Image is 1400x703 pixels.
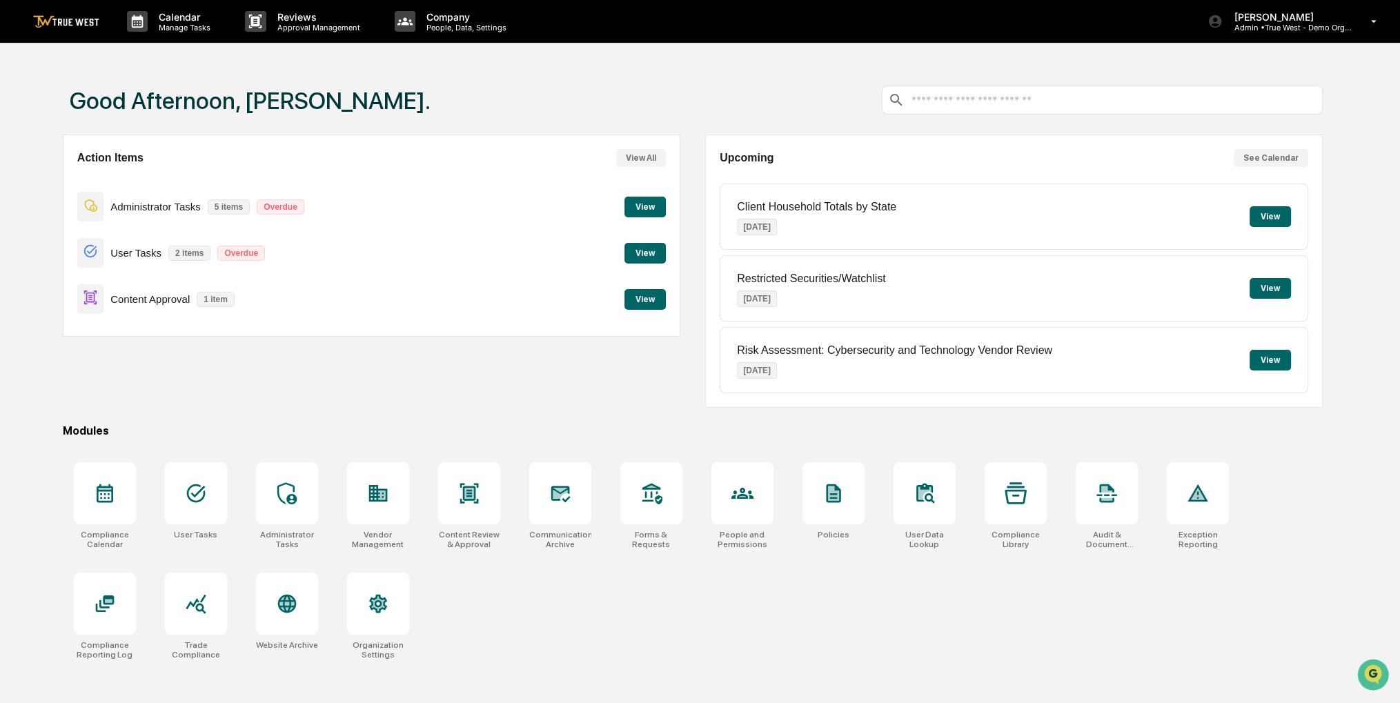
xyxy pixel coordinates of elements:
[1234,149,1308,167] button: See Calendar
[894,530,956,549] div: User Data Lookup
[737,362,777,379] p: [DATE]
[256,640,318,650] div: Website Archive
[14,272,25,283] div: 🔎
[347,640,409,660] div: Organization Settings
[266,11,367,23] p: Reviews
[168,246,210,261] p: 2 items
[122,187,150,198] span: [DATE]
[347,530,409,549] div: Vendor Management
[624,289,666,310] button: View
[624,197,666,217] button: View
[529,530,591,549] div: Communications Archive
[14,174,36,196] img: Sigrid Alegria
[197,292,235,307] p: 1 item
[217,246,265,261] p: Overdue
[1250,350,1291,370] button: View
[77,152,144,164] h2: Action Items
[624,246,666,259] a: View
[1223,23,1351,32] p: Admin • True West - Demo Organization
[438,530,500,549] div: Content Review & Approval
[1250,278,1291,299] button: View
[148,23,217,32] p: Manage Tasks
[115,187,119,198] span: •
[43,187,112,198] span: [PERSON_NAME]
[62,105,226,119] div: Start new chat
[174,530,217,539] div: User Tasks
[33,15,99,28] img: logo
[28,270,87,284] span: Data Lookup
[415,11,513,23] p: Company
[266,23,367,32] p: Approval Management
[1076,530,1138,549] div: Audit & Document Logs
[256,530,318,549] div: Administrator Tasks
[148,11,217,23] p: Calendar
[214,150,251,166] button: See all
[14,28,251,50] p: How can we help?
[28,244,89,258] span: Preclearance
[737,219,777,235] p: [DATE]
[624,292,666,305] a: View
[737,344,1052,357] p: Risk Assessment: Cybersecurity and Technology Vendor Review
[100,246,111,257] div: 🗄️
[616,149,666,167] button: View All
[63,424,1323,437] div: Modules
[8,265,92,290] a: 🔎Data Lookup
[624,199,666,212] a: View
[415,23,513,32] p: People, Data, Settings
[110,247,161,259] p: User Tasks
[257,199,304,215] p: Overdue
[110,293,190,305] p: Content Approval
[235,109,251,126] button: Start new chat
[14,246,25,257] div: 🖐️
[110,201,201,212] p: Administrator Tasks
[620,530,682,549] div: Forms & Requests
[208,199,250,215] p: 5 items
[137,304,167,315] span: Pylon
[985,530,1047,549] div: Compliance Library
[624,243,666,264] button: View
[74,640,136,660] div: Compliance Reporting Log
[62,119,190,130] div: We're available if you need us!
[1250,206,1291,227] button: View
[74,530,136,549] div: Compliance Calendar
[8,239,95,264] a: 🖐️Preclearance
[1356,657,1393,695] iframe: Open customer support
[818,530,849,539] div: Policies
[95,239,177,264] a: 🗄️Attestations
[70,87,431,115] h1: Good Afternoon, [PERSON_NAME].
[737,201,896,213] p: Client Household Totals by State
[1223,11,1351,23] p: [PERSON_NAME]
[737,273,885,285] p: Restricted Securities/Watchlist
[114,244,171,258] span: Attestations
[97,304,167,315] a: Powered byPylon
[14,105,39,130] img: 1746055101610-c473b297-6a78-478c-a979-82029cc54cd1
[165,640,227,660] div: Trade Compliance
[711,530,773,549] div: People and Permissions
[14,152,92,164] div: Past conversations
[29,105,54,130] img: 8933085812038_c878075ebb4cc5468115_72.jpg
[737,290,777,307] p: [DATE]
[1167,530,1229,549] div: Exception Reporting
[720,152,773,164] h2: Upcoming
